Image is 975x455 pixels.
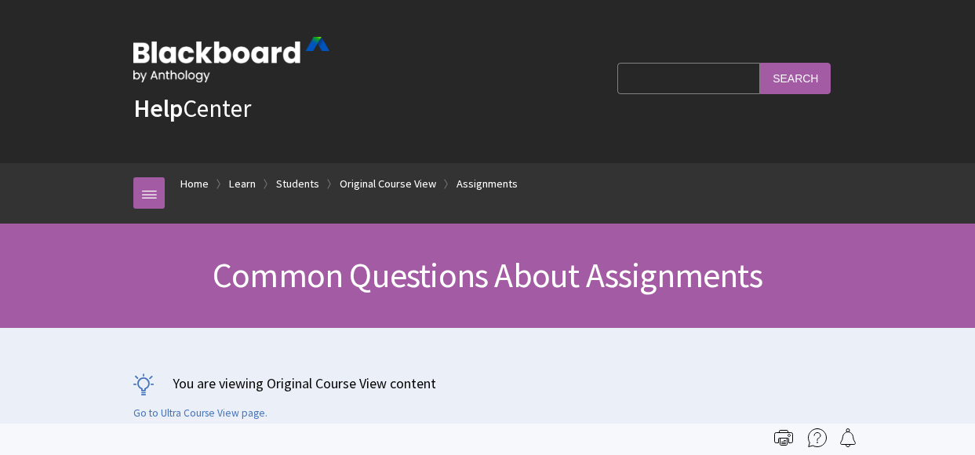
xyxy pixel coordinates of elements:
a: Students [276,174,319,194]
a: Home [180,174,209,194]
strong: Help [133,93,183,124]
input: Search [760,63,831,93]
img: Follow this page [839,428,857,447]
img: More help [808,428,827,447]
p: You are viewing Original Course View content [133,373,842,393]
img: Blackboard by Anthology [133,37,329,82]
span: Common Questions About Assignments [213,253,762,297]
a: Go to Ultra Course View page. [133,406,267,420]
a: Learn [229,174,256,194]
a: Original Course View [340,174,436,194]
a: HelpCenter [133,93,251,124]
a: Assignments [457,174,518,194]
img: Print [774,428,793,447]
